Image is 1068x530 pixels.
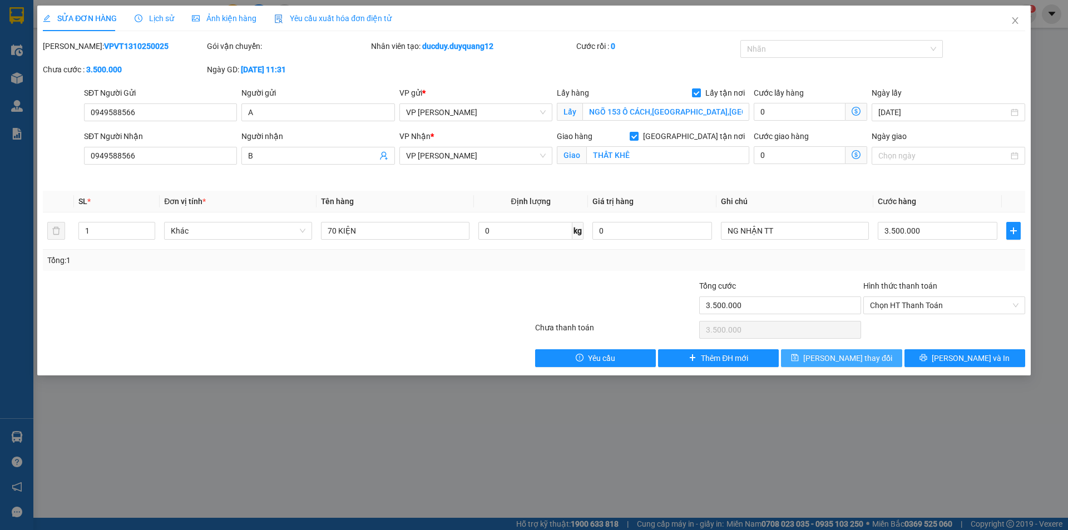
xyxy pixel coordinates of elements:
span: Yêu cầu [588,352,615,364]
div: SĐT Người Gửi [84,87,237,99]
span: printer [919,354,927,363]
span: plus [689,354,696,363]
button: plus [1006,222,1021,240]
input: Ghi Chú [721,222,869,240]
input: Cước giao hàng [754,146,845,164]
label: Hình thức thanh toán [863,281,937,290]
th: Ghi chú [716,191,873,212]
span: Giao hàng [557,132,592,141]
span: [PERSON_NAME] thay đổi [803,352,892,364]
span: Giao [557,146,586,164]
b: 3.500.000 [86,65,122,74]
div: Tổng: 1 [47,254,412,266]
b: VPVT1310250025 [104,42,169,51]
span: Đơn vị tính [164,197,206,206]
div: [PERSON_NAME]: [43,40,205,52]
span: plus [1007,226,1020,235]
span: VP Cao Bằng [406,147,546,164]
div: Ngày GD: [207,63,369,76]
button: save[PERSON_NAME] thay đổi [781,349,902,367]
img: icon [274,14,283,23]
div: Chưa thanh toán [534,321,698,341]
label: Ngày giao [872,132,907,141]
input: Lấy tận nơi [582,103,749,121]
button: exclamation-circleYêu cầu [535,349,656,367]
span: picture [192,14,200,22]
b: [DATE] 11:31 [241,65,286,74]
label: Cước lấy hàng [754,88,804,97]
span: dollar-circle [852,150,861,159]
span: Tổng cước [699,281,736,290]
label: Cước giao hàng [754,132,809,141]
span: Khác [171,222,305,239]
span: kg [572,222,584,240]
input: VD: Bàn, Ghế [321,222,469,240]
b: 0 [611,42,615,51]
button: delete [47,222,65,240]
div: Gói vận chuyển: [207,40,369,52]
span: SL [78,197,87,206]
button: Close [1000,6,1031,37]
input: Ngày lấy [878,106,1008,118]
span: Lấy tận nơi [701,87,749,99]
span: close [1011,16,1020,25]
span: VP Nhận [399,132,431,141]
div: Người gửi [241,87,394,99]
label: Ngày lấy [872,88,902,97]
span: Cước hàng [878,197,916,206]
div: Cước rồi : [576,40,738,52]
span: exclamation-circle [576,354,584,363]
span: SỬA ĐƠN HÀNG [43,14,117,23]
b: ducduy.duyquang12 [422,42,493,51]
span: Chọn HT Thanh Toán [870,297,1018,314]
span: Lịch sử [135,14,174,23]
span: [PERSON_NAME] và In [932,352,1010,364]
div: Người nhận [241,130,394,142]
div: Chưa cước : [43,63,205,76]
span: Định lượng [511,197,551,206]
span: save [791,354,799,363]
span: Yêu cầu xuất hóa đơn điện tử [274,14,392,23]
span: edit [43,14,51,22]
button: plusThêm ĐH mới [658,349,779,367]
input: Cước lấy hàng [754,103,845,121]
span: Lấy [557,103,582,121]
span: user-add [379,151,388,160]
span: Lấy hàng [557,88,589,97]
span: Ảnh kiện hàng [192,14,256,23]
span: [GEOGRAPHIC_DATA] tận nơi [639,130,749,142]
span: Giá trị hàng [592,197,634,206]
span: Tên hàng [321,197,354,206]
div: Nhân viên tạo: [371,40,574,52]
div: SĐT Người Nhận [84,130,237,142]
span: clock-circle [135,14,142,22]
input: Giao tận nơi [586,146,749,164]
div: VP gửi [399,87,552,99]
button: printer[PERSON_NAME] và In [904,349,1025,367]
span: dollar-circle [852,107,861,116]
input: Ngày giao [878,150,1008,162]
span: Thêm ĐH mới [701,352,748,364]
span: VP Minh Khai [406,104,546,121]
